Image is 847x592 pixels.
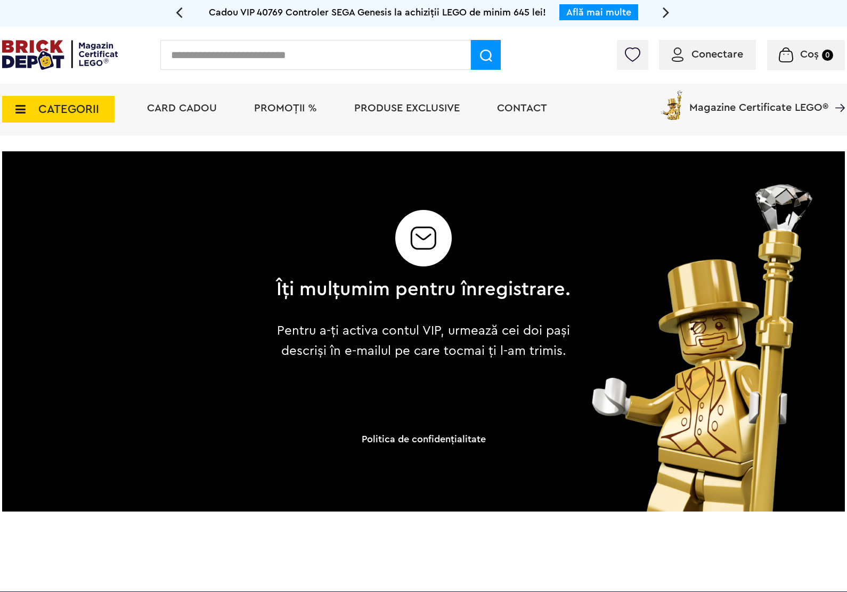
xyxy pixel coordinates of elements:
[822,50,833,61] small: 0
[209,7,546,17] span: Cadou VIP 40769 Controler SEGA Genesis la achiziții LEGO de minim 645 lei!
[362,434,486,444] a: Politica de confidenţialitate
[691,49,743,60] span: Conectare
[689,88,828,113] span: Magazine Certificate LEGO®
[268,321,579,361] p: Pentru a-ți activa contul VIP, urmează cei doi pași descriși în e-mailul pe care tocmai ți l-am t...
[147,103,217,113] a: Card Cadou
[354,103,460,113] a: Produse exclusive
[254,103,317,113] a: PROMOȚII %
[566,7,631,17] a: Află mai multe
[800,49,819,60] span: Coș
[672,49,743,60] a: Conectare
[497,103,547,113] a: Contact
[828,88,845,99] a: Magazine Certificate LEGO®
[38,103,99,115] span: CATEGORII
[276,279,571,299] h2: Îți mulțumim pentru înregistrare.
